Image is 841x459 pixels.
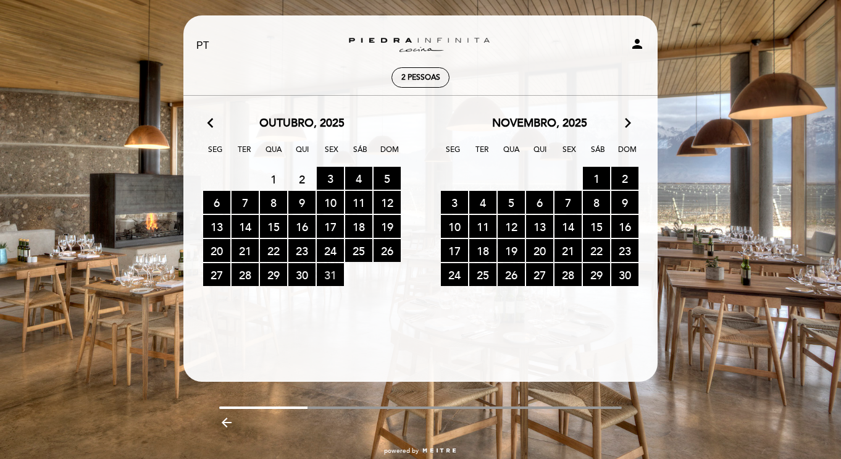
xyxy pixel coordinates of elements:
span: 12 [374,191,401,214]
span: Sex [319,143,344,166]
span: 3 [317,167,344,190]
span: 19 [374,215,401,238]
span: 5 [498,191,525,214]
span: 26 [374,239,401,262]
span: powered by [384,447,419,455]
span: 30 [288,263,316,286]
i: arrow_forward_ios [622,116,634,132]
span: 5 [374,167,401,190]
span: 1 [260,167,287,190]
span: 21 [232,239,259,262]
span: 4 [345,167,372,190]
span: 2 [288,167,316,190]
span: 1 [583,167,610,190]
span: Ter [470,143,495,166]
i: person [630,36,645,51]
span: 26 [498,263,525,286]
i: arrow_backward [219,415,234,430]
span: 18 [469,239,496,262]
span: Qui [290,143,315,166]
span: 29 [583,263,610,286]
span: 24 [441,263,468,286]
span: 6 [526,191,553,214]
span: 17 [317,215,344,238]
a: powered by [384,447,457,455]
span: 15 [583,215,610,238]
span: 10 [441,215,468,238]
span: 2 pessoas [401,73,440,82]
span: 17 [441,239,468,262]
span: 7 [232,191,259,214]
span: 14 [232,215,259,238]
span: novembro, 2025 [492,116,587,132]
span: 6 [203,191,230,214]
span: 25 [469,263,496,286]
span: 27 [203,263,230,286]
span: 13 [203,215,230,238]
span: 9 [288,191,316,214]
span: Ter [232,143,257,166]
span: Sáb [586,143,611,166]
span: 24 [317,239,344,262]
span: 16 [288,215,316,238]
span: 30 [611,263,638,286]
span: 2 [611,167,638,190]
span: Sex [557,143,582,166]
span: 21 [554,239,582,262]
span: 27 [526,263,553,286]
span: 7 [554,191,582,214]
span: 3 [441,191,468,214]
span: 25 [345,239,372,262]
span: 31 [317,263,344,286]
span: Seg [203,143,228,166]
span: 8 [260,191,287,214]
span: 22 [583,239,610,262]
span: 20 [526,239,553,262]
span: 8 [583,191,610,214]
span: 22 [260,239,287,262]
button: person [630,36,645,56]
span: Sáb [348,143,373,166]
span: 29 [260,263,287,286]
span: Qua [261,143,286,166]
span: 4 [469,191,496,214]
span: Dom [615,143,640,166]
span: 23 [611,239,638,262]
span: 20 [203,239,230,262]
span: 11 [345,191,372,214]
span: 11 [469,215,496,238]
i: arrow_back_ios [207,116,219,132]
span: 13 [526,215,553,238]
span: 28 [232,263,259,286]
span: 28 [554,263,582,286]
span: 14 [554,215,582,238]
span: outubro, 2025 [259,116,345,132]
span: 10 [317,191,344,214]
span: 19 [498,239,525,262]
span: 15 [260,215,287,238]
span: Qua [499,143,524,166]
a: Zuccardi [GEOGRAPHIC_DATA] - Restaurant [GEOGRAPHIC_DATA] [343,29,498,63]
span: 12 [498,215,525,238]
img: MEITRE [422,448,457,454]
span: 23 [288,239,316,262]
span: Seg [441,143,466,166]
span: 18 [345,215,372,238]
span: 9 [611,191,638,214]
span: Dom [377,143,402,166]
span: 16 [611,215,638,238]
span: Qui [528,143,553,166]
